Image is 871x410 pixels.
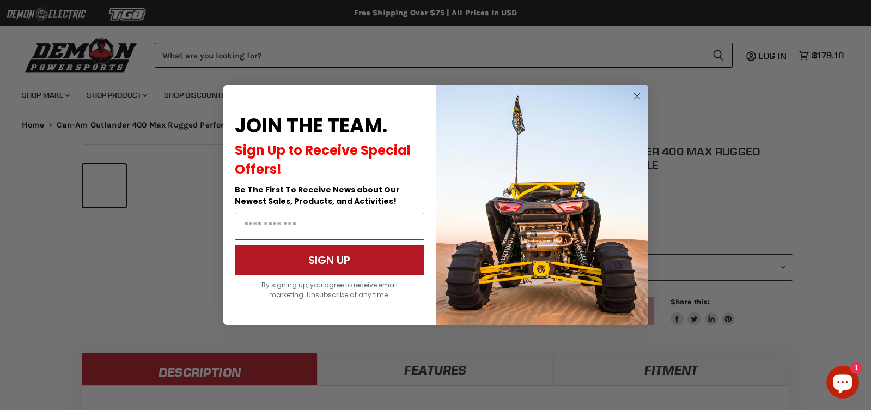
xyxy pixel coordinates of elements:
input: Email Address [235,213,424,240]
button: SIGN UP [235,245,424,275]
span: Be The First To Receive News about Our Newest Sales, Products, and Activities! [235,184,400,207]
span: Sign Up to Receive Special Offers! [235,141,411,178]
img: a9095488-b6e7-41ba-879d-588abfab540b.jpeg [436,85,648,325]
span: By signing up, you agree to receive email marketing. Unsubscribe at any time. [261,280,398,299]
span: JOIN THE TEAM. [235,112,387,140]
inbox-online-store-chat: Shopify online store chat [823,366,862,401]
button: Close dialog [630,89,644,103]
